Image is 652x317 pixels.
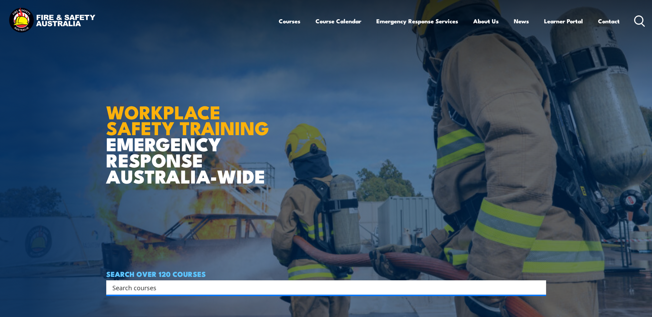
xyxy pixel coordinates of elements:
input: Search input [112,282,531,293]
a: About Us [473,12,499,30]
a: Emergency Response Services [376,12,458,30]
button: Search magnifier button [534,283,544,292]
a: News [514,12,529,30]
a: Courses [279,12,300,30]
a: Course Calendar [316,12,361,30]
a: Contact [598,12,620,30]
a: Learner Portal [544,12,583,30]
h1: EMERGENCY RESPONSE AUSTRALIA-WIDE [106,86,274,184]
strong: WORKPLACE SAFETY TRAINING [106,97,269,142]
h4: SEARCH OVER 120 COURSES [106,270,546,278]
form: Search form [114,283,532,292]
